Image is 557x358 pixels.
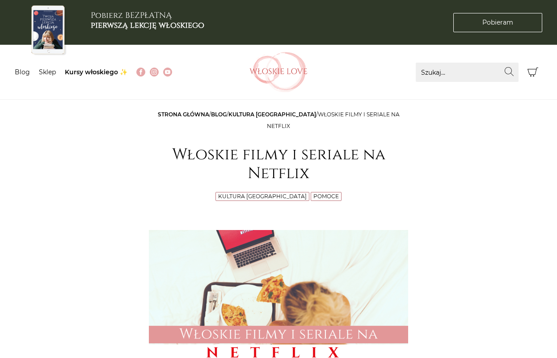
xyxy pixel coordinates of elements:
[482,18,513,27] span: Pobieram
[149,145,408,183] h1: Włoskie filmy i seriale na Netflix
[249,52,308,92] img: Włoskielove
[158,111,400,129] span: / / /
[453,13,542,32] a: Pobieram
[158,111,209,118] a: Strona główna
[218,193,307,200] a: Kultura [GEOGRAPHIC_DATA]
[228,111,316,118] a: Kultura [GEOGRAPHIC_DATA]
[91,11,204,30] h3: Pobierz BEZPŁATNĄ
[267,111,400,129] span: Włoskie filmy i seriale na Netflix
[313,193,339,200] a: Pomoce
[416,63,519,82] input: Szukaj...
[91,20,204,31] b: pierwszą lekcję włoskiego
[39,68,56,76] a: Sklep
[65,68,127,76] a: Kursy włoskiego ✨
[211,111,227,118] a: Blog
[15,68,30,76] a: Blog
[523,63,542,82] button: Koszyk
